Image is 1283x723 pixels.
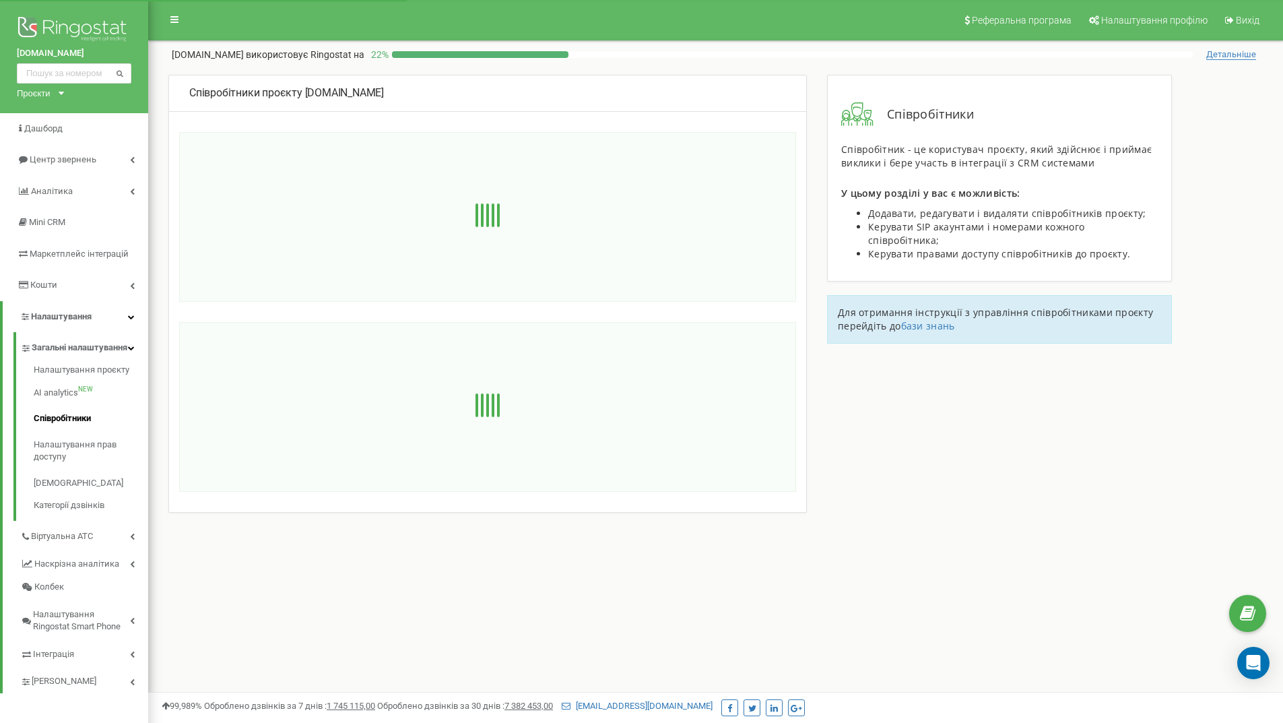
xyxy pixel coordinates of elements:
span: Керувати правами доступу співробітників до проєкту. [868,247,1130,260]
a: [DEMOGRAPHIC_DATA] [34,470,148,497]
img: Ringostat logo [17,13,131,47]
a: AI analyticsNEW [34,380,148,406]
span: Загальні налаштування [32,342,127,354]
a: Налаштування прав доступу [34,432,148,470]
span: Віртуальна АТС [31,530,93,543]
span: Інтеграція [33,648,74,661]
p: [DOMAIN_NAME] [172,48,364,61]
span: Mini CRM [29,217,65,227]
span: Центр звернень [30,154,96,164]
span: Налаштування профілю [1101,15,1208,26]
span: використовує Ringostat на [246,49,364,60]
span: Наскрізна аналітика [34,558,119,571]
u: 1 745 115,00 [327,701,375,711]
span: Оброблено дзвінків за 30 днів : [377,701,553,711]
div: [DOMAIN_NAME] [189,86,786,101]
span: Додавати, редагувати і видаляти співробітників проєкту; [868,207,1146,220]
input: Пошук за номером [17,63,131,84]
span: Співробітники [874,106,974,123]
a: [EMAIL_ADDRESS][DOMAIN_NAME] [562,701,713,711]
span: Оброблено дзвінків за 7 днів : [204,701,375,711]
span: Кошти [30,280,57,290]
span: Для отримання інструкції з управління співробітниками проєкту перейдіть до [838,306,1153,332]
a: Співробітники [34,406,148,433]
span: Дашборд [24,123,63,133]
div: Open Intercom Messenger [1237,647,1270,679]
span: Аналiтика [31,186,73,196]
p: 22 % [364,48,392,61]
span: 99,989% [162,701,202,711]
a: [DOMAIN_NAME] [17,47,131,60]
span: Вихід [1236,15,1259,26]
a: [PERSON_NAME] [20,666,148,694]
a: Наскрізна аналітика [20,548,148,576]
span: Реферальна програма [972,15,1072,26]
a: Налаштування проєкту [34,365,148,381]
span: Керувати SIP акаунтами і номерами кожного співробітника; [868,220,1084,247]
span: Налаштування [31,311,92,321]
span: Співробітники проєкту [189,86,302,99]
a: Віртуальна АТС [20,521,148,548]
a: Налаштування Ringostat Smart Phone [20,599,148,639]
u: 7 382 453,00 [504,701,553,711]
a: бази знань [901,319,955,332]
span: [PERSON_NAME] [32,676,96,689]
a: Інтеграція [20,639,148,666]
span: Маркетплейс інтеграцій [30,249,129,259]
span: У цьому розділі у вас є можливість: [841,187,1020,199]
a: Колбек [20,576,148,600]
a: Загальні налаштування [20,332,148,360]
a: Категорії дзвінків [34,497,148,513]
span: Колбек [34,581,64,594]
a: Налаштування [3,301,148,333]
span: Детальніше [1206,49,1256,60]
div: Проєкти [17,87,51,100]
span: Налаштування Ringostat Smart Phone [33,608,130,633]
span: Співробітник - це користувач проєкту, який здійснює і приймає виклики і бере участь в інтеграції ... [841,143,1152,169]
